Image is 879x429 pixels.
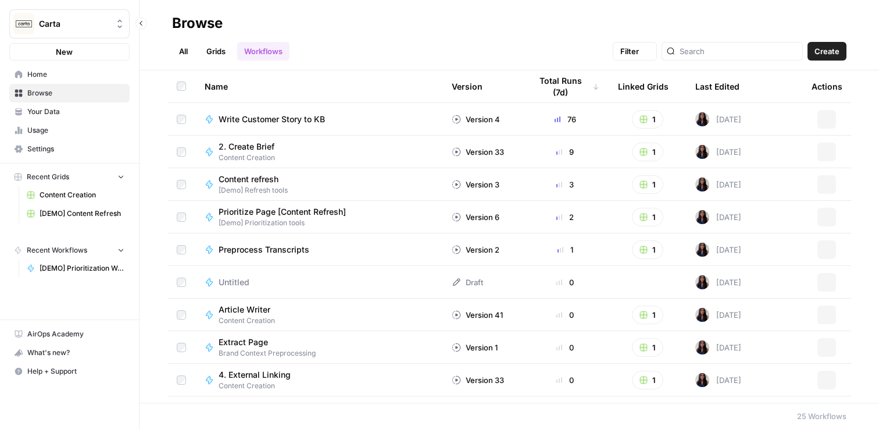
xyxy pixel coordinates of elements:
[27,88,124,98] span: Browse
[632,240,663,259] button: 1
[452,342,498,353] div: Version 1
[10,344,129,361] div: What's new?
[27,107,124,117] span: Your Data
[531,276,599,288] div: 0
[219,315,280,326] span: Content Creation
[452,309,503,321] div: Version 41
[695,70,739,102] div: Last Edited
[632,338,663,357] button: 1
[531,342,599,353] div: 0
[205,369,433,391] a: 4. External LinkingContent Creation
[695,275,741,289] div: [DATE]
[237,42,290,61] a: Workflows
[27,366,124,377] span: Help + Support
[807,42,846,61] button: Create
[205,244,433,256] a: Preprocess Transcripts
[219,173,278,185] span: Content refresh
[56,46,73,58] span: New
[452,70,483,102] div: Version
[695,112,741,126] div: [DATE]
[219,141,274,153] span: 2. Create Brief
[219,206,346,218] span: Prioritize Page [Content Refresh]
[9,140,130,158] a: Settings
[531,114,599,125] div: 76
[695,308,709,322] img: rox323kbkgutb4wcij4krxobkpon
[219,336,306,348] span: Extract Page
[22,204,130,223] a: [DEMO] Content Refresh
[9,102,130,121] a: Your Data
[27,69,124,80] span: Home
[13,13,34,34] img: Carta Logo
[452,276,483,288] div: Draft
[40,263,124,274] span: [DEMO] Prioritization Workflow for creation
[205,173,433,196] a: Content refresh[Demo] Refresh tools
[531,179,599,190] div: 3
[620,45,639,57] span: Filter
[695,145,741,159] div: [DATE]
[452,114,500,125] div: Version 4
[632,110,663,129] button: 1
[219,369,291,381] span: 4. External Linking
[613,42,657,61] button: Filter
[219,304,270,315] span: Article Writer
[27,245,87,256] span: Recent Workflows
[219,218,355,228] span: [Demo] Prioritization tools
[695,178,741,192] div: [DATE]
[632,306,663,324] button: 1
[695,210,709,224] img: rox323kbkgutb4wcij4krxobkpon
[632,175,663,194] button: 1
[9,84,130,102] a: Browse
[9,43,130,61] button: New
[531,211,599,223] div: 2
[9,65,130,84] a: Home
[452,211,499,223] div: Version 6
[9,121,130,140] a: Usage
[219,185,288,196] span: [Demo] Refresh tools
[9,242,130,259] button: Recent Workflows
[219,348,316,359] span: Brand Context Preprocessing
[205,206,433,228] a: Prioritize Page [Content Refresh][Demo] Prioritization tools
[172,14,223,33] div: Browse
[695,243,741,257] div: [DATE]
[632,143,663,161] button: 1
[219,381,300,391] span: Content Creation
[695,341,741,354] div: [DATE]
[695,308,741,322] div: [DATE]
[531,70,599,102] div: Total Runs (7d)
[9,343,130,362] button: What's new?
[219,244,309,256] span: Preprocess Transcripts
[22,186,130,204] a: Content Creation
[695,243,709,257] img: rox323kbkgutb4wcij4krxobkpon
[531,309,599,321] div: 0
[695,178,709,192] img: rox323kbkgutb4wcij4krxobkpon
[531,146,599,158] div: 9
[452,179,499,190] div: Version 3
[27,329,124,339] span: AirOps Academy
[680,45,798,57] input: Search
[695,210,741,224] div: [DATE]
[797,410,846,422] div: 25 Workflows
[452,146,504,158] div: Version 33
[40,190,124,200] span: Content Creation
[172,42,195,61] a: All
[452,244,499,256] div: Version 2
[219,114,325,125] span: Write Customer Story to KB
[205,304,433,326] a: Article WriterContent Creation
[812,70,842,102] div: Actions
[205,70,433,102] div: Name
[27,125,124,136] span: Usage
[632,371,663,389] button: 1
[695,112,709,126] img: rox323kbkgutb4wcij4krxobkpon
[205,114,433,125] a: Write Customer Story to KB
[632,208,663,226] button: 1
[22,259,130,278] a: [DEMO] Prioritization Workflow for creation
[695,373,741,387] div: [DATE]
[219,153,284,163] span: Content Creation
[205,336,433,359] a: Extract PageBrand Context Preprocessing
[39,18,109,30] span: Carta
[205,276,433,288] a: Untitled
[695,341,709,354] img: rox323kbkgutb4wcij4krxobkpon
[199,42,233,61] a: Grids
[695,275,709,289] img: rox323kbkgutb4wcij4krxobkpon
[9,9,130,38] button: Workspace: Carta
